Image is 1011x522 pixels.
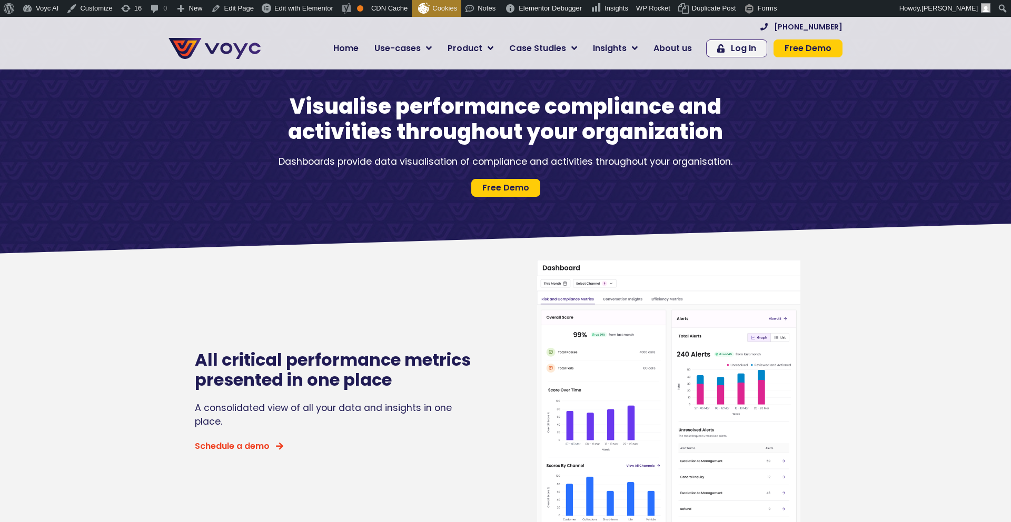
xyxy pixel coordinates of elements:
h2: All critical performance metrics presented in one place [195,350,474,390]
a: Free Demo [471,179,540,197]
div: A consolidated view of all your data and insights in one place. [195,401,474,429]
span: Product [448,42,482,55]
img: voyc-full-logo [168,38,261,59]
span: Free Demo [482,184,529,192]
span: Schedule a demo [195,442,270,450]
span: Log In [731,44,756,53]
a: Case Studies [501,38,585,59]
span: Edit with Elementor [274,4,333,12]
a: Use-cases [366,38,440,59]
h1: Visualise performance compliance and activities throughout your organization [269,94,742,144]
span: [PHONE_NUMBER] [774,23,843,31]
span: Use-cases [374,42,421,55]
span: Home [333,42,359,55]
a: About us [646,38,700,59]
span: Insights [593,42,627,55]
a: Product [440,38,501,59]
a: Log In [706,39,767,57]
div: Dashboards provide data visualisation of compliance and activities throughout your organisation. [269,155,742,168]
span: Free Demo [785,44,831,53]
span: Case Studies [509,42,566,55]
a: Schedule a demo [195,442,283,450]
a: Home [325,38,366,59]
a: Insights [585,38,646,59]
span: [PERSON_NAME] [921,4,978,12]
span: About us [653,42,692,55]
div: OK [357,5,363,12]
a: Free Demo [774,39,843,57]
a: [PHONE_NUMBER] [760,23,843,31]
